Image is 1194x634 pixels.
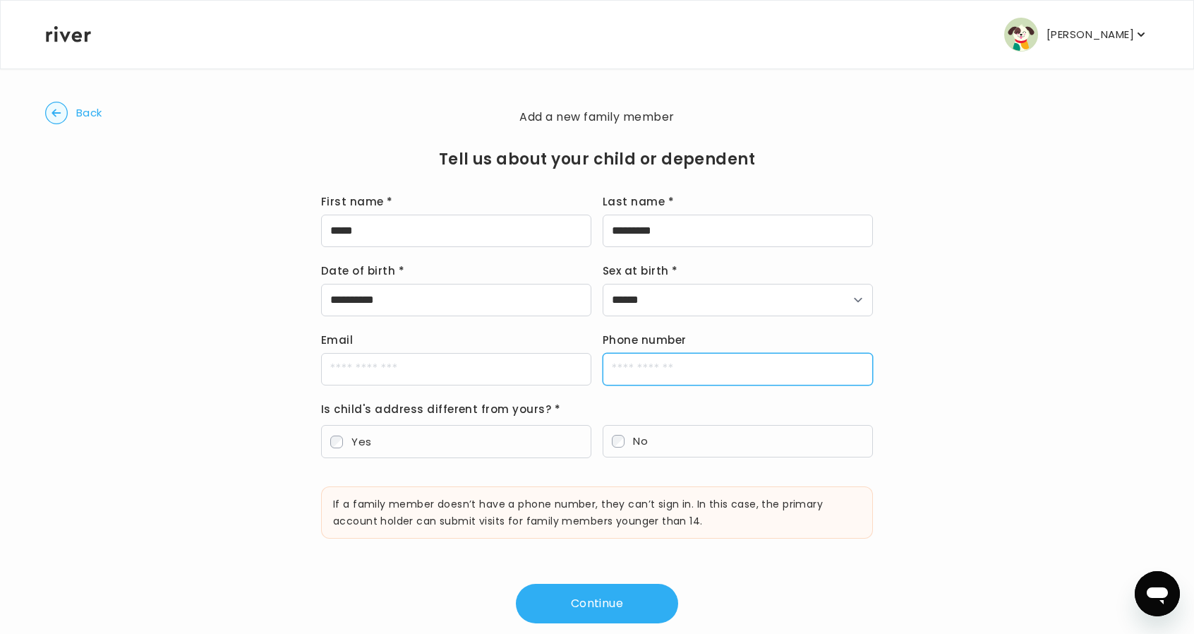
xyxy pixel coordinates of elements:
label: Email [321,330,591,350]
button: Continue [516,584,678,623]
input: firstName [321,215,591,247]
input: email [321,353,591,385]
img: user avatar [1004,18,1038,52]
input: Yes [330,436,343,448]
span: Back [76,103,102,123]
h2: Tell us about your child or dependent [45,150,1149,169]
input: dateOfBirth [321,284,591,316]
p: [PERSON_NAME] [1047,25,1134,44]
label: Sex at birth * [603,261,873,281]
label: Is child's address different from yours? * [321,400,873,419]
span: No [633,433,648,448]
input: No [612,435,625,448]
button: user avatar[PERSON_NAME] [1004,18,1148,52]
span: Yes [351,434,371,449]
label: First name * [321,192,591,212]
iframe: Button to launch messaging window [1135,571,1180,616]
label: Last name * [603,192,873,212]
p: Add a new family member [45,107,1149,127]
div: If a family member doesn’t have a phone number, they can’t sign in. In this case, the primary acc... [321,486,873,539]
label: Date of birth * [321,261,591,281]
button: Back [45,102,102,124]
input: lastName [603,215,873,247]
label: Phone number [603,330,873,350]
